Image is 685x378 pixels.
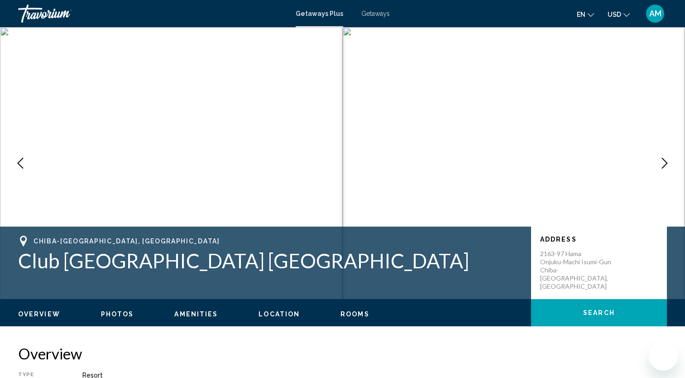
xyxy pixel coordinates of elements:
[643,4,667,23] button: User Menu
[101,310,134,318] span: Photos
[577,8,594,21] button: Change language
[174,310,218,318] button: Amenities
[608,11,621,18] span: USD
[18,344,667,363] h2: Overview
[259,310,300,318] span: Location
[583,310,615,317] span: Search
[18,5,287,23] a: Travorium
[649,9,661,18] span: AM
[340,310,369,318] button: Rooms
[18,310,60,318] span: Overview
[296,10,343,17] a: Getaways Plus
[531,299,667,326] button: Search
[608,8,630,21] button: Change currency
[9,152,32,174] button: Previous image
[540,236,658,243] p: Address
[18,249,522,272] h1: Club [GEOGRAPHIC_DATA] [GEOGRAPHIC_DATA]
[259,310,300,318] button: Location
[540,250,613,291] p: 2163-97 Hama Onjuku-Machi Isumi-Gun Chiba-[GEOGRAPHIC_DATA], [GEOGRAPHIC_DATA]
[649,342,678,371] iframe: Кнопка запуска окна обмена сообщениями
[361,10,390,17] a: Getaways
[174,310,218,318] span: Amenities
[101,310,134,318] button: Photos
[340,310,369,318] span: Rooms
[577,11,585,18] span: en
[653,152,676,174] button: Next image
[18,310,60,318] button: Overview
[34,237,220,245] span: Chiba-[GEOGRAPHIC_DATA], [GEOGRAPHIC_DATA]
